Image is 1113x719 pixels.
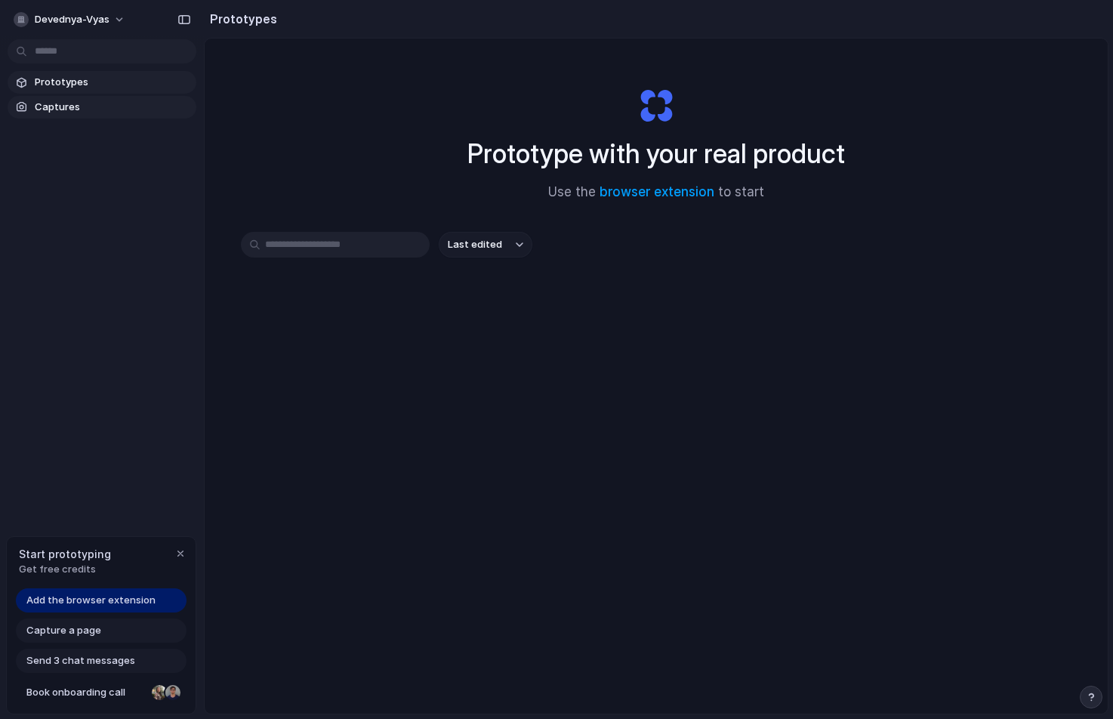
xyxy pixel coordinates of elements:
span: Send 3 chat messages [26,653,135,668]
div: Nicole Kubica [150,684,168,702]
h2: Prototypes [204,10,277,28]
span: Book onboarding call [26,685,146,700]
a: Captures [8,96,196,119]
button: devednya-vyas [8,8,133,32]
button: Last edited [439,232,532,258]
span: Start prototyping [19,546,111,562]
span: Get free credits [19,562,111,577]
span: Add the browser extension [26,593,156,608]
span: Prototypes [35,75,190,90]
span: Captures [35,100,190,115]
span: Use the to start [548,183,764,202]
span: Last edited [448,237,502,252]
a: Book onboarding call [16,680,187,705]
a: Add the browser extension [16,588,187,613]
span: Capture a page [26,623,101,638]
h1: Prototype with your real product [467,134,845,174]
div: Christian Iacullo [164,684,182,702]
span: devednya-vyas [35,12,109,27]
a: Prototypes [8,71,196,94]
a: browser extension [600,184,714,199]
